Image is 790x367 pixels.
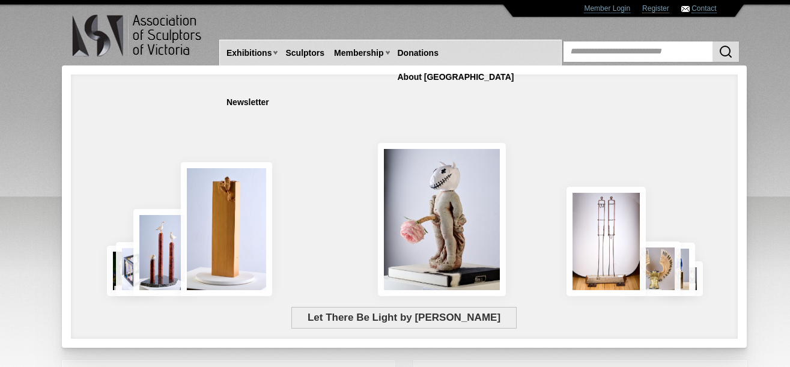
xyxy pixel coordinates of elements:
[71,12,204,59] img: logo.png
[584,4,630,13] a: Member Login
[393,66,519,88] a: About [GEOGRAPHIC_DATA]
[642,4,669,13] a: Register
[329,42,388,64] a: Membership
[222,42,276,64] a: Exhibitions
[222,91,274,114] a: Newsletter
[719,44,733,59] img: Search
[567,187,646,296] img: Swingers
[291,307,516,329] span: Let There Be Light by [PERSON_NAME]
[691,4,716,13] a: Contact
[628,241,681,296] img: Lorica Plumata (Chrysus)
[378,143,506,296] img: Let There Be Light
[681,6,690,12] img: Contact ASV
[393,42,443,64] a: Donations
[181,162,272,296] img: Little Frog. Big Climb
[281,42,329,64] a: Sculptors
